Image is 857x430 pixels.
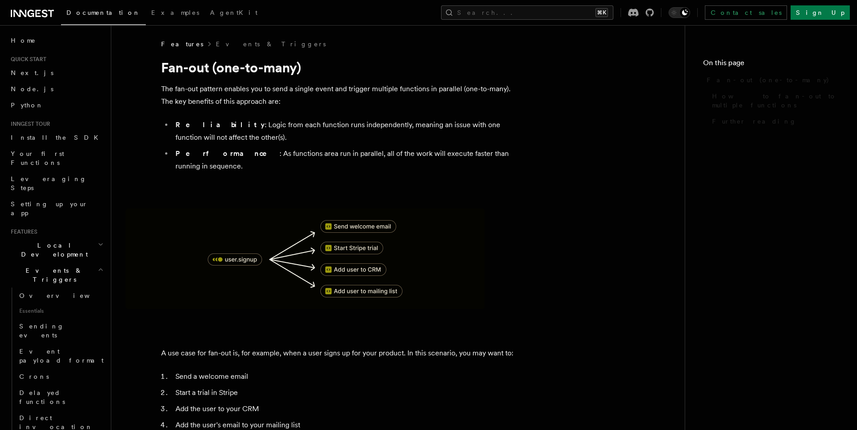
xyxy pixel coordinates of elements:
[7,146,105,171] a: Your first Functions
[11,175,87,191] span: Leveraging Steps
[7,171,105,196] a: Leveraging Steps
[126,208,485,309] img: A diagram showing how to fan-out to multiple functions
[708,113,839,129] a: Further reading
[11,69,53,76] span: Next.js
[712,92,839,110] span: How to fan-out to multiple functions
[19,323,64,339] span: Sending events
[66,9,140,16] span: Documentation
[216,40,326,49] a: Events & Triggers
[151,9,199,16] span: Examples
[705,5,787,20] a: Contact sales
[707,75,830,84] span: Fan-out (one-to-many)
[161,59,520,75] h1: Fan-out (one-to-many)
[11,200,88,217] span: Setting up your app
[210,9,258,16] span: AgentKit
[173,370,520,383] li: Send a welcome email
[7,237,105,262] button: Local Development
[7,266,98,284] span: Events & Triggers
[11,150,64,166] span: Your first Functions
[791,5,850,20] a: Sign Up
[16,288,105,304] a: Overview
[595,8,608,17] kbd: ⌘K
[7,65,105,81] a: Next.js
[7,97,105,113] a: Python
[11,36,36,45] span: Home
[173,403,520,415] li: Add the user to your CRM
[16,385,105,410] a: Delayed functions
[205,3,263,24] a: AgentKit
[19,292,112,299] span: Overview
[703,72,839,88] a: Fan-out (one-to-many)
[11,102,44,109] span: Python
[11,85,53,93] span: Node.js
[16,368,105,385] a: Crons
[161,347,520,359] p: A use case for fan-out is, for example, when a user signs up for your product. In this scenario, ...
[11,134,104,141] span: Install the SDK
[7,81,105,97] a: Node.js
[173,147,520,173] li: : As functions area run in parallel, all of the work will execute faster than running in sequence.
[441,5,613,20] button: Search...⌘K
[175,149,280,158] strong: Performance
[703,58,839,72] h4: On this page
[61,3,146,25] a: Documentation
[19,389,65,405] span: Delayed functions
[7,196,105,221] a: Setting up your app
[16,318,105,343] a: Sending events
[16,343,105,368] a: Event payload format
[161,83,520,108] p: The fan-out pattern enables you to send a single event and trigger multiple functions in parallel...
[669,7,690,18] button: Toggle dark mode
[19,373,49,380] span: Crons
[173,119,520,144] li: : Logic from each function runs independently, meaning an issue with one function will not affect...
[175,120,265,129] strong: Reliability
[173,386,520,399] li: Start a trial in Stripe
[7,56,46,63] span: Quick start
[7,32,105,49] a: Home
[7,120,50,128] span: Inngest tour
[7,129,105,146] a: Install the SDK
[7,228,37,235] span: Features
[16,304,105,318] span: Essentials
[7,241,98,259] span: Local Development
[161,40,203,49] span: Features
[146,3,205,24] a: Examples
[712,117,796,126] span: Further reading
[708,88,839,113] a: How to fan-out to multiple functions
[7,262,105,288] button: Events & Triggers
[19,348,104,364] span: Event payload format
